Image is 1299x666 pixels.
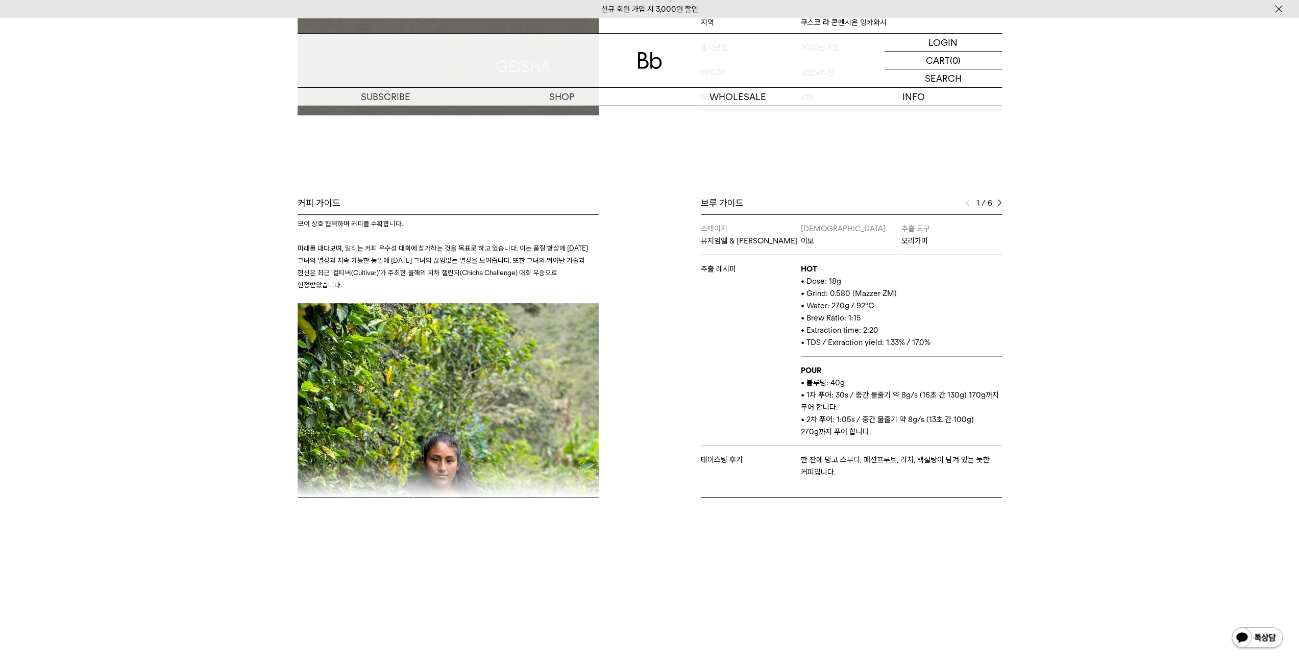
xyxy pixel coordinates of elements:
p: 테이스팅 후기 [701,454,801,466]
span: • Grind: 0.580 (Mazzer ZM) [801,289,897,298]
span: • TDS / Extraction yield: 1.33% / 17.0% [801,338,930,347]
p: 뮤지엄엘 & [PERSON_NAME] [701,235,801,247]
p: CART [926,52,950,69]
span: • Extraction time: 2:20 [801,326,878,335]
span: 미래를 내다보며, 말리는 커피 우수성 대회에 참가하는 것을 목표로 하고 있습니다. 이는 품질 향상에 [DATE] 그녀의 열정과 지속 가능한 농업에 [DATE] 그녀의 끊임없는... [298,244,588,289]
span: 6 [988,197,992,209]
span: 스테이지 [701,224,727,233]
img: 카카오톡 채널 1:1 채팅 버튼 [1231,626,1284,651]
p: • 블루밍: 40g [801,377,1001,389]
span: • Brew Ratio: 1:15 [801,313,861,323]
span: [DEMOGRAPHIC_DATA] [801,224,886,233]
b: HOT [801,264,817,274]
p: 오리가미 [901,235,1002,247]
span: • Water: 270g / 92°C [801,301,874,310]
a: CART (0) [885,52,1002,69]
p: (0) [950,52,961,69]
span: 1 [975,197,979,209]
div: 커피 가이드 [298,197,599,209]
b: POUR [801,366,821,375]
p: • 2차 푸어: 1:05s / 중간 물줄기 약 8g/s (13초 간 100g) 270g까지 푸어 합니다. [801,413,1001,438]
p: • 1차 푸어: 30s / 중간 물줄기 약 8g/s (16초 간 130g) 170g까지 푸어 합니다. [801,389,1001,413]
p: WHOLESALE [650,88,826,106]
p: 이보 [801,235,901,247]
p: INFO [826,88,1002,106]
p: 추출 레시피 [701,263,801,275]
span: / [982,197,986,209]
a: SHOP [474,88,650,106]
p: SEARCH [925,69,962,87]
p: 한 잔에 망고 스무디, 패션프루트, 리치, 백설탕이 담겨 있는 듯한 커피입니다. [801,454,1001,478]
p: LOGIN [928,34,958,51]
a: 신규 회원 가입 시 3,000원 할인 [601,5,698,14]
span: • Dose: 18g [801,277,841,286]
div: 브루 가이드 [701,197,1002,209]
img: 로고 [638,52,662,69]
span: 추출 도구 [901,224,930,233]
a: LOGIN [885,34,1002,52]
a: SUBSCRIBE [298,88,474,106]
